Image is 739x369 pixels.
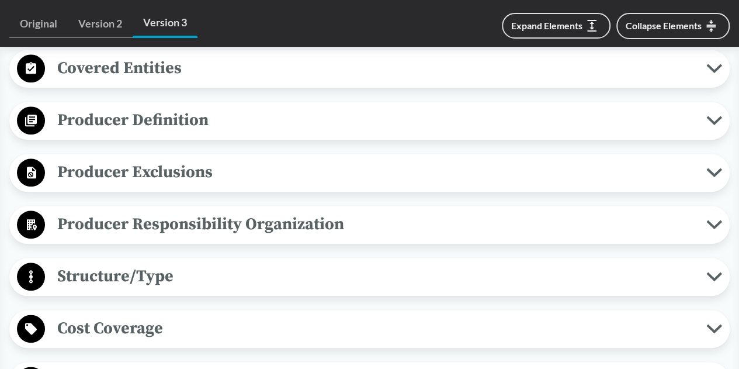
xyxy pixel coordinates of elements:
[45,107,706,133] span: Producer Definition
[13,158,726,188] button: Producer Exclusions
[9,11,68,37] a: Original
[13,314,726,344] button: Cost Coverage
[45,55,706,81] span: Covered Entities
[45,159,706,185] span: Producer Exclusions
[13,106,726,136] button: Producer Definition
[45,263,706,289] span: Structure/Type
[13,262,726,292] button: Structure/Type
[45,315,706,342] span: Cost Coverage
[133,9,197,38] a: Version 3
[616,13,730,39] button: Collapse Elements
[13,210,726,240] button: Producer Responsibility Organization
[502,13,610,39] button: Expand Elements
[45,211,706,237] span: Producer Responsibility Organization
[68,11,133,37] a: Version 2
[13,54,726,84] button: Covered Entities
